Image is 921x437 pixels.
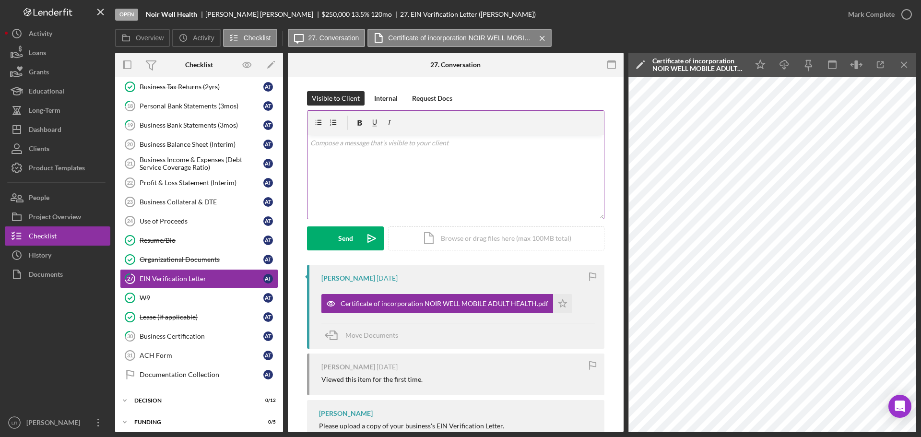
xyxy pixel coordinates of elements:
[319,410,373,417] div: [PERSON_NAME]
[288,29,366,47] button: 27. Conversation
[140,332,263,340] div: Business Certification
[223,29,277,47] button: Checklist
[120,288,278,307] a: W9AT
[29,188,49,210] div: People
[263,216,273,226] div: A T
[848,5,895,24] div: Mark Complete
[29,43,46,65] div: Loans
[120,77,278,96] a: Business Tax Returns (2yrs)AT
[127,199,133,205] tspan: 23
[140,179,263,187] div: Profit & Loss Statement (Interim)
[120,116,278,135] a: 19Business Bank Statements (3mos)AT
[321,376,423,383] div: Viewed this item for the first time.
[140,352,263,359] div: ACH Form
[120,231,278,250] a: Resume/BioAT
[29,101,60,122] div: Long-Term
[127,275,133,282] tspan: 27
[5,101,110,120] a: Long-Term
[140,156,263,171] div: Business Income & Expenses (Debt Service Coverage Ratio)
[888,395,911,418] div: Open Intercom Messenger
[120,250,278,269] a: Organizational DocumentsAT
[29,207,81,229] div: Project Overview
[5,226,110,246] a: Checklist
[120,173,278,192] a: 22Profit & Loss Statement (Interim)AT
[5,24,110,43] button: Activity
[140,217,263,225] div: Use of Proceeds
[388,34,532,42] label: Certificate of incorporation NOIR WELL MOBILE ADULT HEALTH.pdf
[127,122,133,128] tspan: 19
[29,139,49,161] div: Clients
[5,82,110,101] button: Educational
[140,102,263,110] div: Personal Bank Statements (3mos)
[29,24,52,46] div: Activity
[263,178,273,188] div: A T
[369,91,402,106] button: Internal
[367,29,552,47] button: Certificate of incorporation NOIR WELL MOBILE ADULT HEALTH.pdf
[120,212,278,231] a: 24Use of ProceedsAT
[140,83,263,91] div: Business Tax Returns (2yrs)
[321,274,375,282] div: [PERSON_NAME]
[263,140,273,149] div: A T
[263,101,273,111] div: A T
[259,398,276,403] div: 0 / 12
[140,236,263,244] div: Resume/Bio
[140,141,263,148] div: Business Balance Sheet (Interim)
[134,419,252,425] div: Funding
[120,192,278,212] a: 23Business Collateral & DTEAT
[29,158,85,180] div: Product Templates
[412,91,452,106] div: Request Docs
[134,398,252,403] div: Decision
[127,142,133,147] tspan: 20
[120,327,278,346] a: 30Business CertificationAT
[407,91,457,106] button: Request Docs
[321,363,375,371] div: [PERSON_NAME]
[140,121,263,129] div: Business Bank Statements (3mos)
[321,294,572,313] button: Certificate of incorporation NOIR WELL MOBILE ADULT HEALTH.pdf
[127,103,133,109] tspan: 18
[338,226,353,250] div: Send
[5,246,110,265] button: History
[120,307,278,327] a: Lease (if applicable)AT
[120,365,278,384] a: Documentation CollectionAT
[263,274,273,283] div: A T
[127,353,133,358] tspan: 31
[5,139,110,158] button: Clients
[185,61,213,69] div: Checklist
[140,256,263,263] div: Organizational Documents
[127,218,133,224] tspan: 24
[115,9,138,21] div: Open
[29,246,51,267] div: History
[5,62,110,82] button: Grants
[5,120,110,139] a: Dashboard
[263,197,273,207] div: A T
[127,333,133,339] tspan: 30
[140,313,263,321] div: Lease (if applicable)
[838,5,916,24] button: Mark Complete
[377,363,398,371] time: 2025-09-19 17:09
[29,120,61,142] div: Dashboard
[307,226,384,250] button: Send
[120,154,278,173] a: 21Business Income & Expenses (Debt Service Coverage Ratio)AT
[312,91,360,106] div: Visible to Client
[5,43,110,62] button: Loans
[345,331,398,339] span: Move Documents
[341,300,548,307] div: Certificate of incorporation NOIR WELL MOBILE ADULT HEALTH.pdf
[371,11,392,18] div: 120 mo
[351,11,369,18] div: 13.5 %
[140,371,263,378] div: Documentation Collection
[136,34,164,42] label: Overview
[307,91,365,106] button: Visible to Client
[263,120,273,130] div: A T
[24,413,86,435] div: [PERSON_NAME]
[5,265,110,284] button: Documents
[146,11,197,18] b: Noir Well Health
[193,34,214,42] label: Activity
[29,265,63,286] div: Documents
[127,161,133,166] tspan: 21
[115,29,170,47] button: Overview
[308,34,359,42] label: 27. Conversation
